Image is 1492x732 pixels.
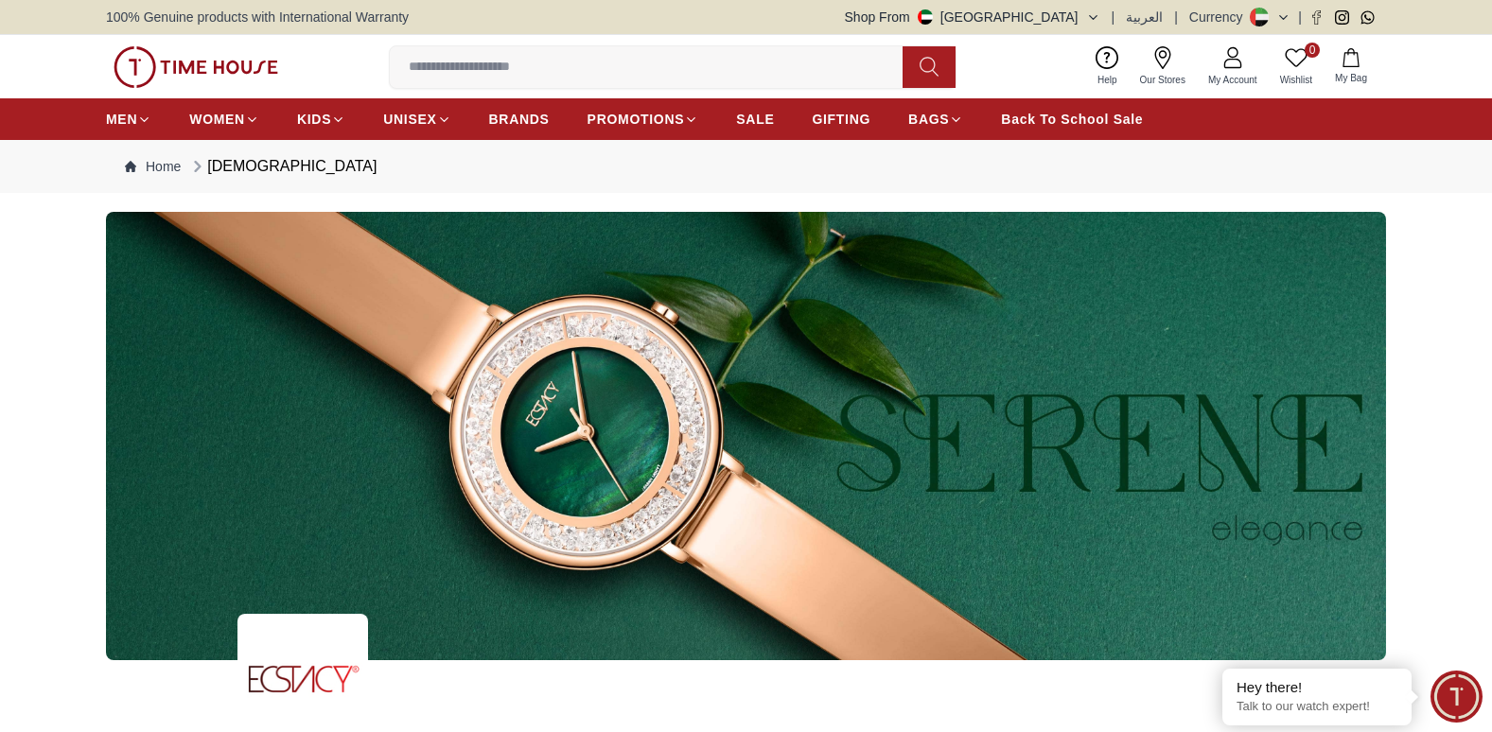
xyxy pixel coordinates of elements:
span: | [1112,8,1115,26]
a: PROMOTIONS [588,102,699,136]
a: Home [125,157,181,176]
a: Back To School Sale [1001,102,1143,136]
img: ... [106,212,1386,660]
div: Hey there! [1237,678,1397,697]
a: MEN [106,102,151,136]
a: Our Stores [1129,43,1197,91]
a: SALE [736,102,774,136]
span: SALE [736,110,774,129]
div: Chat Widget [1431,671,1483,723]
span: | [1298,8,1302,26]
span: Our Stores [1132,73,1193,87]
span: BAGS [908,110,949,129]
span: 100% Genuine products with International Warranty [106,8,409,26]
a: Facebook [1309,10,1324,25]
a: Instagram [1335,10,1349,25]
button: My Bag [1324,44,1378,89]
span: 0 [1305,43,1320,58]
span: Back To School Sale [1001,110,1143,129]
div: [DEMOGRAPHIC_DATA] [188,155,377,178]
span: KIDS [297,110,331,129]
a: BRANDS [489,102,550,136]
span: My Bag [1327,71,1375,85]
span: | [1174,8,1178,26]
a: KIDS [297,102,345,136]
a: Help [1086,43,1129,91]
span: Wishlist [1273,73,1320,87]
button: Shop From[GEOGRAPHIC_DATA] [845,8,1100,26]
span: GIFTING [812,110,870,129]
span: Help [1090,73,1125,87]
a: Whatsapp [1360,10,1375,25]
span: BRANDS [489,110,550,129]
span: UNISEX [383,110,436,129]
span: MEN [106,110,137,129]
div: Currency [1189,8,1251,26]
a: UNISEX [383,102,450,136]
a: 0Wishlist [1269,43,1324,91]
img: United Arab Emirates [918,9,933,25]
span: My Account [1201,73,1265,87]
span: PROMOTIONS [588,110,685,129]
a: WOMEN [189,102,259,136]
a: GIFTING [812,102,870,136]
nav: Breadcrumb [106,140,1386,193]
button: العربية [1126,8,1163,26]
img: ... [114,46,278,88]
a: BAGS [908,102,963,136]
p: Talk to our watch expert! [1237,699,1397,715]
span: WOMEN [189,110,245,129]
